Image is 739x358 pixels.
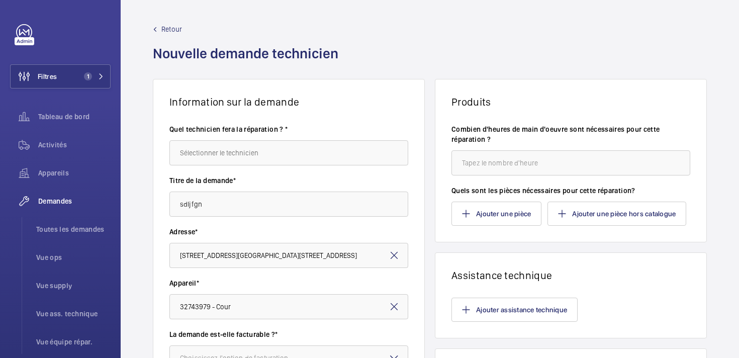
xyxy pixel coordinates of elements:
[547,202,686,226] button: Ajouter une pièce hors catalogue
[38,71,57,81] span: Filtres
[36,252,111,262] span: Vue ops
[36,337,111,347] span: Vue équipe répar.
[38,196,111,206] span: Demandes
[169,124,408,134] label: Quel technicien fera la réparation ? *
[451,96,690,108] h1: Produits
[161,24,182,34] span: Retour
[169,140,408,165] input: Sélectionner le technicien
[153,44,344,79] h1: Nouvelle demande technicien
[38,168,111,178] span: Appareils
[451,298,578,322] button: Ajouter assistance technique
[10,64,111,88] button: Filtres1
[38,140,111,150] span: Activités
[84,72,92,80] span: 1
[451,186,690,196] label: Quels sont les pièces nécessaires pour cette réparation?
[36,309,111,319] span: Vue ass. technique
[38,112,111,122] span: Tableau de bord
[451,124,690,144] label: Combien d'heures de main d'oeuvre sont nécessaires pour cette réparation ?
[36,224,111,234] span: Toutes les demandes
[36,281,111,291] span: Vue supply
[169,278,408,288] label: Appareil*
[169,227,408,237] label: Adresse*
[451,150,690,175] input: Tapez le nombre d'heure
[169,329,408,339] label: La demande est-elle facturable ?*
[169,175,408,186] label: Titre de la demande*
[451,269,690,282] h1: Assistance technique
[169,294,408,319] input: Entrez l'appareil
[169,192,408,217] input: Tapez le titre de la demande
[451,202,541,226] button: Ajouter une pièce
[169,243,408,268] input: Entrez l'adresse
[169,96,408,108] h1: Information sur la demande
